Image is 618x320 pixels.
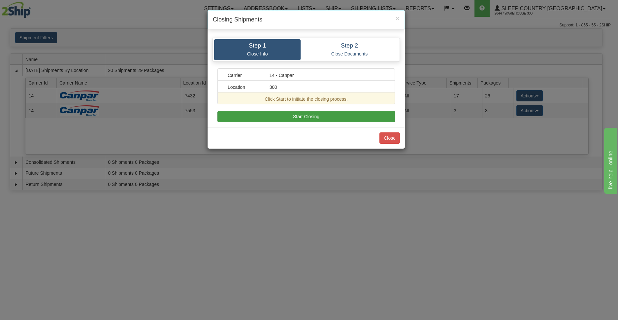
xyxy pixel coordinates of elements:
button: Start Closing [217,111,395,122]
h4: Step 2 [306,43,393,49]
div: Carrier [223,72,265,79]
iframe: chat widget [603,126,617,194]
div: 300 [265,84,390,90]
a: Step 1 Close Info [214,39,301,60]
p: Close Documents [306,51,393,57]
button: Close [396,15,400,22]
h4: Step 1 [219,43,296,49]
span: × [396,15,400,22]
button: Close [379,132,400,144]
div: 14 - Canpar [265,72,390,79]
a: Step 2 Close Documents [301,39,398,60]
div: live help - online [5,4,61,12]
h4: Closing Shipments [213,16,400,24]
div: Location [223,84,265,90]
p: Close Info [219,51,296,57]
div: Click Start to initiate the closing process. [223,96,390,102]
